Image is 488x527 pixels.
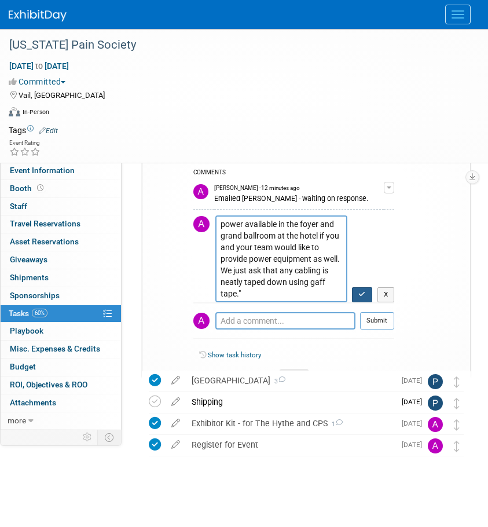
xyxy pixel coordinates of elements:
span: Booth not reserved yet [35,184,46,192]
div: Exhibitor Kit - for The Hythe and CPS [186,413,395,433]
a: Booth [1,180,121,197]
span: Tasks [9,309,47,318]
div: Shipping [186,392,395,412]
a: Sponsorships [1,287,121,305]
a: Shipments [1,269,121,287]
button: Committed [9,76,70,87]
span: Attachments [10,398,56,407]
button: Submit [360,312,394,330]
img: Phil S [428,396,443,411]
img: Format-Inperson.png [9,107,20,116]
td: Tags [9,125,58,136]
div: COMMENTS [193,167,394,180]
span: Asset Reservations [10,237,79,246]
img: Allison Walsh [193,216,210,232]
a: edit [166,397,186,407]
a: Misc. Expenses & Credits [1,341,121,358]
i: Move task [454,376,460,387]
a: Attachments [1,394,121,412]
button: Menu [445,5,471,24]
span: Sponsorships [10,291,60,300]
img: ExhibitDay [9,10,67,21]
a: Playbook [1,323,121,340]
span: Vail, [GEOGRAPHIC_DATA] [19,91,105,100]
span: [DATE] [402,398,428,406]
textarea: Per [PERSON_NAME], "This group is providing Wi-Fi at the conference level. No need to order separ... [215,215,347,302]
a: edit [166,418,186,429]
span: Budget [10,362,36,371]
img: Allison Walsh [193,184,208,199]
img: Philip D'Adderio [428,374,443,389]
span: Playbook [10,326,43,335]
span: to [34,61,45,71]
span: 60% [32,309,47,317]
a: Staff [1,198,121,215]
img: Allison Walsh [428,438,443,453]
td: Toggle Event Tabs [98,430,122,445]
td: Personalize Event Tab Strip [78,430,98,445]
a: Edit [39,127,58,135]
span: [DATE] [402,419,428,427]
a: Asset Reservations [1,233,121,251]
i: Move task [454,419,460,430]
span: 1 [328,420,343,428]
a: ROI, Objectives & ROO [1,376,121,394]
span: Misc. Expenses & Credits [10,344,100,353]
span: [DATE] [402,441,428,449]
a: Travel Reservations [1,215,121,233]
div: [GEOGRAPHIC_DATA] [186,371,395,390]
a: Budget [1,358,121,376]
div: Event Rating [9,140,41,146]
a: Tasks60% [1,305,121,323]
div: [US_STATE] Pain Society [5,35,465,56]
a: more [1,412,121,430]
div: In-Person [22,108,49,116]
span: [DATE] [402,376,428,385]
span: ROI, Objectives & ROO [10,380,87,389]
a: Giveaways [1,251,121,269]
span: 3 [270,378,285,385]
span: Booth [10,184,46,193]
div: Event Format [9,105,474,123]
button: X [377,287,395,302]
span: [PERSON_NAME] - 12 minutes ago [214,184,300,192]
span: Travel Reservations [10,219,80,228]
i: Move task [454,441,460,452]
a: Show task history [208,351,261,359]
i: Move task [454,398,460,409]
span: [DATE] [DATE] [9,61,69,71]
div: Register for Event [186,435,395,455]
span: Shipments [10,273,49,282]
span: Giveaways [10,255,47,264]
span: more [8,416,26,425]
div: Emailed [PERSON_NAME] - waiting on response. [214,192,384,203]
img: Allison Walsh [193,313,210,329]
a: edit [166,440,186,450]
a: edit [166,375,186,386]
span: Event Information [10,166,75,175]
img: Allison Walsh [428,417,443,432]
span: Staff [10,202,27,211]
a: Event Information [1,162,121,180]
